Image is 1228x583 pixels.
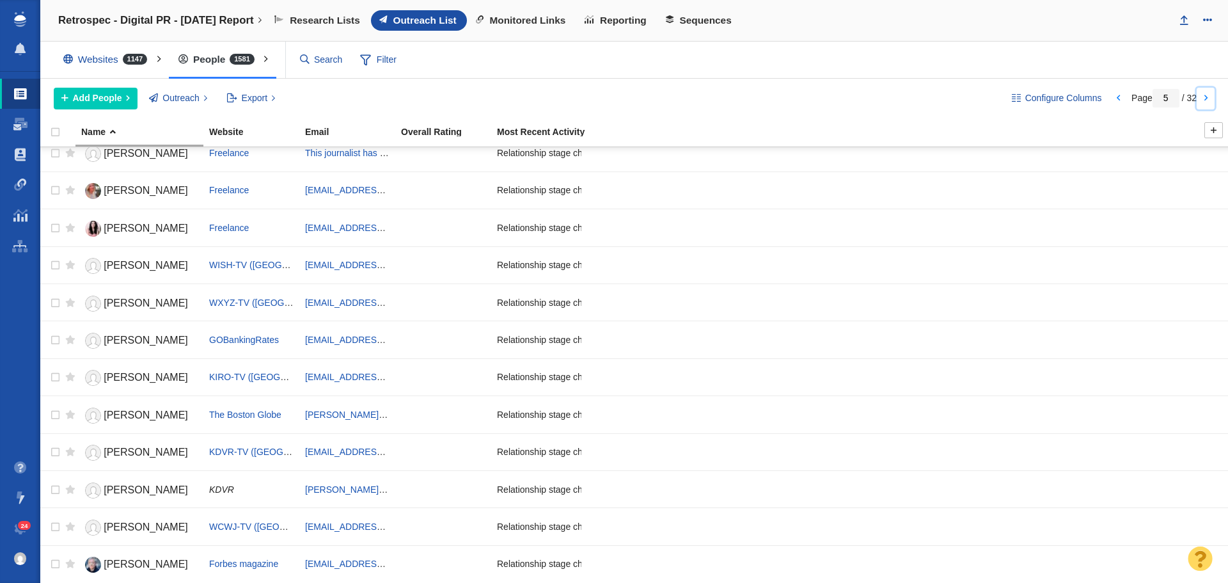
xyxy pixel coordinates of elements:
[305,372,530,382] a: [EMAIL_ADDRESS][PERSON_NAME][DOMAIN_NAME]
[305,447,457,457] a: [EMAIL_ADDRESS][DOMAIN_NAME]
[305,148,516,158] a: This journalist has chosen to hide their email address
[576,10,657,31] a: Reporting
[104,260,188,271] span: [PERSON_NAME]
[209,127,304,136] div: Website
[81,143,198,165] a: [PERSON_NAME]
[497,521,748,532] span: Relationship stage changed to: Attempting To Reach, 1 Attempt
[209,484,234,495] span: KDVR
[497,409,748,420] span: Relationship stage changed to: Attempting To Reach, 1 Attempt
[209,260,447,270] a: WISH-TV ([GEOGRAPHIC_DATA], [GEOGRAPHIC_DATA])
[497,147,748,159] span: Relationship stage changed to: Attempting To Reach, 1 Attempt
[305,484,604,495] a: [PERSON_NAME][EMAIL_ADDRESS][PERSON_NAME][DOMAIN_NAME]
[1025,92,1102,105] span: Configure Columns
[305,410,604,420] a: [PERSON_NAME][EMAIL_ADDRESS][PERSON_NAME][DOMAIN_NAME]
[497,558,748,570] span: Relationship stage changed to: Attempting To Reach, 1 Attempt
[209,335,279,345] a: GOBankingRates
[305,335,457,345] a: [EMAIL_ADDRESS][DOMAIN_NAME]
[305,127,400,136] div: Email
[497,127,592,136] div: Most Recent Activity
[81,127,208,136] div: Name
[209,127,304,138] a: Website
[81,180,198,202] a: [PERSON_NAME]
[81,367,198,389] a: [PERSON_NAME]
[209,223,249,233] a: Freelance
[104,410,188,420] span: [PERSON_NAME]
[305,223,457,233] a: [EMAIL_ADDRESS][DOMAIN_NAME]
[353,48,404,72] span: Filter
[295,49,349,71] input: Search
[266,10,370,31] a: Research Lists
[81,516,198,539] a: [PERSON_NAME]
[657,10,743,31] a: Sequences
[497,222,748,234] span: Relationship stage changed to: Attempting To Reach, 1 Attempt
[104,223,188,234] span: [PERSON_NAME]
[1004,88,1109,109] button: Configure Columns
[209,447,695,457] a: KDVR-TV ([GEOGRAPHIC_DATA], [GEOGRAPHIC_DATA]), KWGN-TV ([GEOGRAPHIC_DATA], [GEOGRAPHIC_DATA])
[371,10,468,31] a: Outreach List
[497,259,748,271] span: Relationship stage changed to: Attempting To Reach, 1 Attempt
[104,559,188,570] span: [PERSON_NAME]
[104,335,188,346] span: [PERSON_NAME]
[104,298,188,308] span: [PERSON_NAME]
[14,12,26,27] img: buzzstream_logo_iconsimple.png
[209,522,695,532] a: WCWJ-TV ([GEOGRAPHIC_DATA], [GEOGRAPHIC_DATA]), WJXT-TV ([GEOGRAPHIC_DATA], [GEOGRAPHIC_DATA])
[497,446,748,458] span: Relationship stage changed to: Attempting To Reach, 1 Attempt
[104,522,188,532] span: [PERSON_NAME]
[81,404,198,427] a: [PERSON_NAME]
[18,521,31,531] span: 24
[73,92,122,105] span: Add People
[81,127,208,138] a: Name
[123,54,147,65] span: 1147
[497,297,748,308] span: Relationship stage changed to: Attempting To Reach, 1 Attempt
[104,185,188,196] span: [PERSON_NAME]
[81,442,198,464] a: [PERSON_NAME]
[600,15,647,26] span: Reporting
[81,330,198,352] a: [PERSON_NAME]
[401,127,496,136] div: Overall Rating
[489,15,565,26] span: Monitored Links
[104,447,188,458] span: [PERSON_NAME]
[679,15,731,26] span: Sequences
[81,292,198,315] a: [PERSON_NAME]
[242,92,267,105] span: Export
[467,10,576,31] a: Monitored Links
[305,522,457,532] a: [EMAIL_ADDRESS][DOMAIN_NAME]
[54,45,162,74] div: Websites
[305,127,400,138] a: Email
[497,371,748,383] span: Relationship stage changed to: Attempting To Reach, 1 Attempt
[104,372,188,383] span: [PERSON_NAME]
[305,260,457,270] a: [EMAIL_ADDRESS][DOMAIN_NAME]
[209,410,281,420] a: The Boston Globe
[290,15,360,26] span: Research Lists
[209,372,445,382] a: KIRO-TV ([GEOGRAPHIC_DATA], [GEOGRAPHIC_DATA])
[81,479,198,502] a: [PERSON_NAME]
[209,148,249,158] a: Freelance
[81,218,198,240] a: [PERSON_NAME]
[209,298,449,308] a: WXYZ-TV ([GEOGRAPHIC_DATA], [GEOGRAPHIC_DATA])
[14,552,27,565] img: d3895725eb174adcf95c2ff5092785ef
[393,15,456,26] span: Outreach List
[142,88,215,109] button: Outreach
[209,559,278,569] a: Forbes magazine
[305,185,457,195] a: [EMAIL_ADDRESS][DOMAIN_NAME]
[104,484,188,495] span: [PERSON_NAME]
[81,554,198,576] a: [PERSON_NAME]
[401,127,496,138] a: Overall Rating
[305,559,457,569] a: [EMAIL_ADDRESS][DOMAIN_NAME]
[58,14,254,27] h4: Retrospec - Digital PR - [DATE] Report
[497,184,748,196] span: Relationship stage changed to: Attempting To Reach, 1 Attempt
[104,148,188,159] span: [PERSON_NAME]
[162,92,200,105] span: Outreach
[209,185,249,195] a: Freelance
[54,88,138,109] button: Add People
